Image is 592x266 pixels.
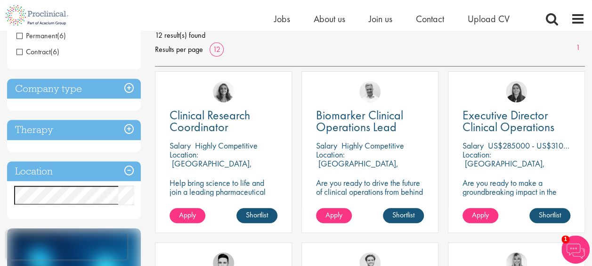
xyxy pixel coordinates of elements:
[50,47,59,57] span: (6)
[170,107,250,135] span: Clinical Research Coordinator
[316,140,337,151] span: Salary
[462,140,484,151] span: Salary
[561,235,590,264] img: Chatbot
[170,158,252,178] p: [GEOGRAPHIC_DATA], [GEOGRAPHIC_DATA]
[383,208,424,223] a: Shortlist
[16,31,66,41] span: Permanent
[213,81,234,102] img: Jackie Cerchio
[359,81,381,102] img: Joshua Bye
[195,140,258,151] p: Highly Competitive
[57,31,66,41] span: (6)
[462,178,570,232] p: Are you ready to make a groundbreaking impact in the world of biotechnology? Join a growing compa...
[16,47,50,57] span: Contract
[170,109,277,133] a: Clinical Research Coordinator
[316,208,352,223] a: Apply
[170,208,205,223] a: Apply
[7,231,127,259] iframe: reCAPTCHA
[210,44,224,54] a: 12
[462,158,545,178] p: [GEOGRAPHIC_DATA], [GEOGRAPHIC_DATA]
[179,210,196,220] span: Apply
[369,13,392,25] a: Join us
[170,149,198,160] span: Location:
[316,178,424,223] p: Are you ready to drive the future of clinical operations from behind the scenes? Looking to be in...
[529,208,570,223] a: Shortlist
[7,120,141,140] h3: Therapy
[472,210,489,220] span: Apply
[462,208,498,223] a: Apply
[155,42,203,57] span: Results per page
[571,42,585,53] a: 1
[462,149,491,160] span: Location:
[170,140,191,151] span: Salary
[170,178,277,223] p: Help bring science to life and join a leading pharmaceutical company to play a key role in delive...
[462,109,570,133] a: Executive Director Clinical Operations
[316,149,345,160] span: Location:
[316,158,398,178] p: [GEOGRAPHIC_DATA], [GEOGRAPHIC_DATA]
[7,161,141,182] h3: Location
[316,109,424,133] a: Biomarker Clinical Operations Lead
[506,81,527,102] img: Ciara Noble
[314,13,345,25] a: About us
[341,140,404,151] p: Highly Competitive
[468,13,510,25] a: Upload CV
[325,210,342,220] span: Apply
[7,79,141,99] h3: Company type
[155,28,585,42] span: 12 result(s) found
[462,107,554,135] span: Executive Director Clinical Operations
[561,235,569,243] span: 1
[274,13,290,25] a: Jobs
[16,47,59,57] span: Contract
[236,208,277,223] a: Shortlist
[416,13,444,25] a: Contact
[16,31,57,41] span: Permanent
[316,107,403,135] span: Biomarker Clinical Operations Lead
